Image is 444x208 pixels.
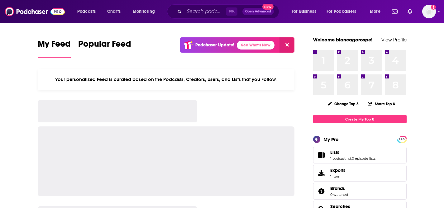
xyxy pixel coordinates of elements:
a: Show notifications dropdown [405,6,415,17]
svg: Add a profile image [431,5,436,10]
button: open menu [128,7,163,17]
span: Exports [330,168,346,173]
a: Lists [330,149,375,155]
span: Lists [330,149,339,155]
a: Brands [315,187,328,196]
p: Podchaser Update! [195,42,234,48]
a: 0 episode lists [352,156,375,161]
span: Lists [313,147,407,163]
button: Change Top 8 [324,100,363,108]
span: Charts [107,7,121,16]
span: Monitoring [133,7,155,16]
a: Welcome biancagorospe! [313,37,373,43]
a: Exports [313,165,407,182]
span: My Feed [38,39,71,53]
img: User Profile [422,5,436,18]
span: Popular Feed [78,39,131,53]
a: 0 watched [330,192,348,197]
span: ⌘ K [226,7,237,16]
button: open menu [365,7,388,17]
a: See What's New [237,41,275,50]
span: New [262,4,274,10]
span: , [351,156,352,161]
span: PRO [398,137,406,142]
a: My Feed [38,39,71,58]
a: View Profile [381,37,407,43]
span: 1 item [330,174,346,179]
a: Create My Top 8 [313,115,407,123]
div: Search podcasts, credits, & more... [173,4,285,19]
a: Show notifications dropdown [389,6,400,17]
button: open menu [73,7,104,17]
a: Lists [315,151,328,159]
a: Charts [103,7,124,17]
div: My Pro [323,136,339,142]
button: Open AdvancedNew [242,8,274,15]
a: 1 podcast list [330,156,351,161]
button: open menu [322,7,365,17]
span: Open Advanced [245,10,271,13]
button: Show profile menu [422,5,436,18]
span: Podcasts [77,7,96,16]
button: Share Top 8 [367,98,395,110]
span: Exports [315,169,328,177]
span: Logged in as biancagorospe [422,5,436,18]
span: Brands [330,186,345,191]
span: More [370,7,380,16]
img: Podchaser - Follow, Share and Rate Podcasts [5,6,65,17]
input: Search podcasts, credits, & more... [184,7,226,17]
div: Your personalized Feed is curated based on the Podcasts, Creators, Users, and Lists that you Follow. [38,69,295,90]
button: open menu [287,7,324,17]
a: PRO [398,137,406,141]
a: Popular Feed [78,39,131,58]
span: For Podcasters [327,7,356,16]
span: For Business [292,7,316,16]
span: Brands [313,183,407,200]
a: Brands [330,186,348,191]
